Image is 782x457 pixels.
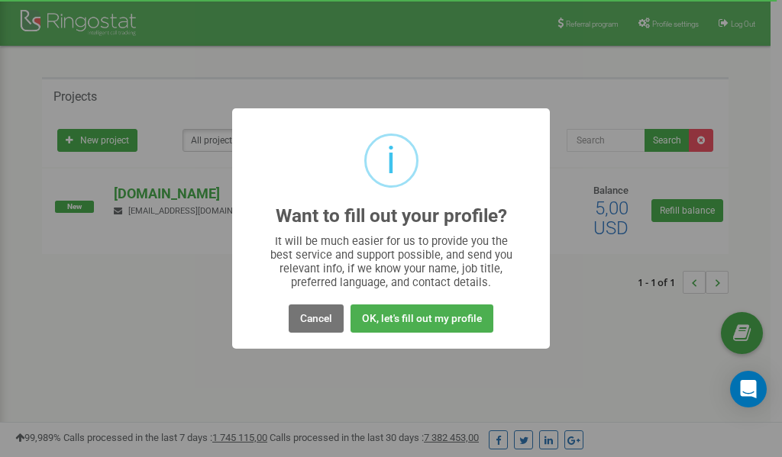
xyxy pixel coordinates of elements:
[386,136,396,185] div: i
[351,304,493,333] button: OK, let's fill out my profile
[289,304,344,333] button: Cancel
[730,371,767,407] div: Open Intercom Messenger
[263,234,520,289] div: It will be much easier for us to provide you the best service and support possible, and send you ...
[276,206,507,227] h2: Want to fill out your profile?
